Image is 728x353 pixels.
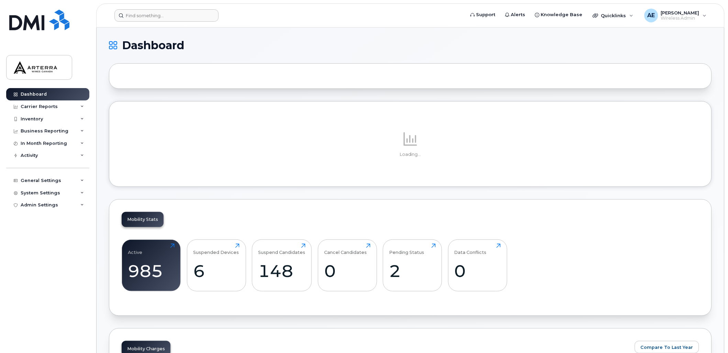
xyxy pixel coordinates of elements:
[193,244,240,288] a: Suspended Devices6
[324,261,371,281] div: 0
[128,244,143,255] div: Active
[128,261,175,281] div: 985
[193,244,239,255] div: Suspended Devices
[454,244,487,255] div: Data Conflicts
[193,261,240,281] div: 6
[122,151,699,158] p: Loading...
[122,40,184,51] span: Dashboard
[389,244,424,255] div: Pending Status
[389,261,436,281] div: 2
[641,344,693,351] span: Compare To Last Year
[128,244,175,288] a: Active985
[258,261,306,281] div: 148
[324,244,367,255] div: Cancel Candidates
[454,261,501,281] div: 0
[389,244,436,288] a: Pending Status2
[454,244,501,288] a: Data Conflicts0
[258,244,306,255] div: Suspend Candidates
[324,244,371,288] a: Cancel Candidates0
[258,244,306,288] a: Suspend Candidates148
